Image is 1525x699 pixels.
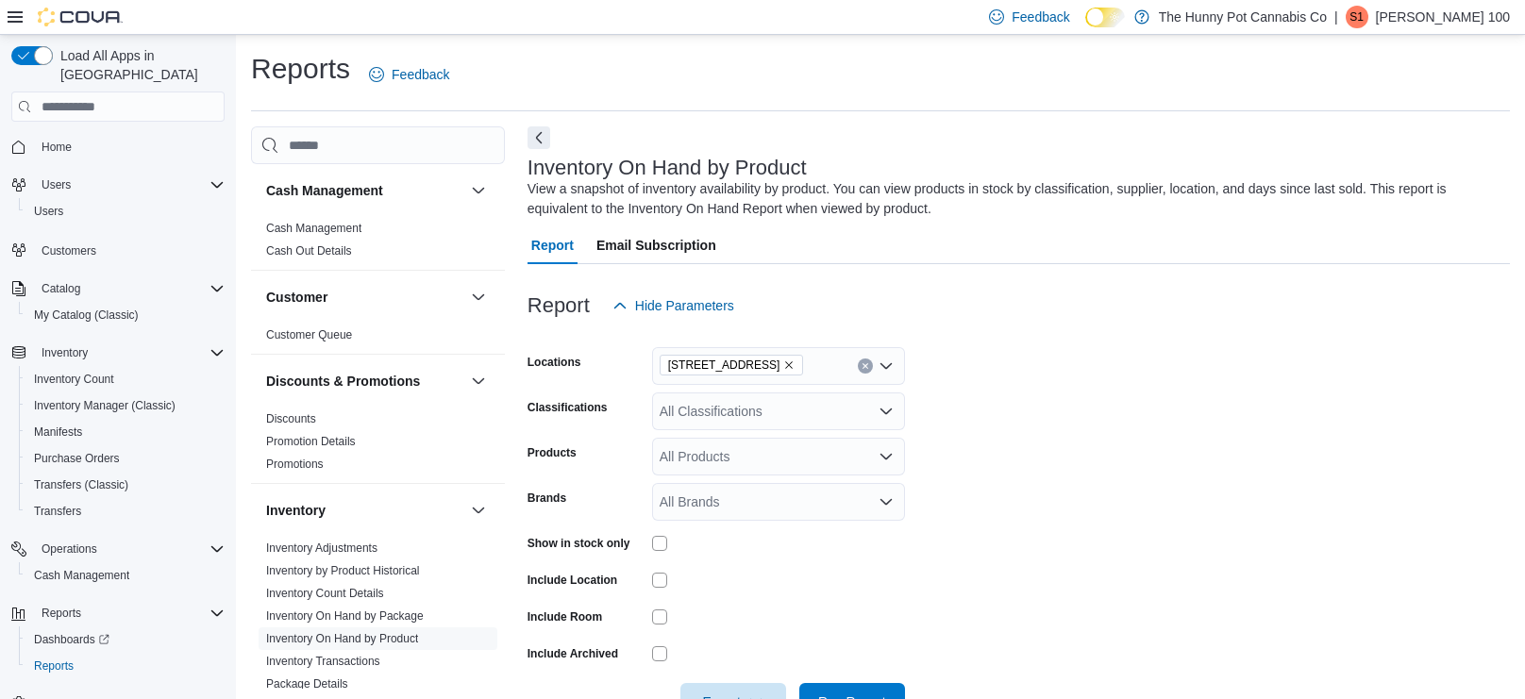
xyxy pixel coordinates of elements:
[1085,8,1125,27] input: Dark Mode
[1085,27,1086,28] span: Dark Mode
[34,277,225,300] span: Catalog
[251,408,505,483] div: Discounts & Promotions
[266,181,383,200] h3: Cash Management
[266,541,377,555] a: Inventory Adjustments
[266,587,384,600] a: Inventory Count Details
[266,541,377,556] span: Inventory Adjustments
[42,177,71,192] span: Users
[266,181,463,200] button: Cash Management
[26,628,225,651] span: Dashboards
[528,400,608,415] label: Classifications
[266,563,420,578] span: Inventory by Product Historical
[1012,8,1069,26] span: Feedback
[528,294,590,317] h3: Report
[266,222,361,235] a: Cash Management
[467,179,490,202] button: Cash Management
[42,281,80,296] span: Catalog
[19,498,232,524] button: Transfers
[4,133,232,160] button: Home
[34,538,105,560] button: Operations
[635,296,734,315] span: Hide Parameters
[266,608,424,624] span: Inventory On Hand by Package
[34,136,79,158] a: Home
[26,628,117,651] a: Dashboards
[266,501,326,520] h3: Inventory
[34,204,63,219] span: Users
[528,157,807,179] h3: Inventory On Hand by Product
[858,358,873,374] button: Clear input
[266,372,463,391] button: Discounts & Promotions
[251,217,505,270] div: Cash Management
[34,477,128,492] span: Transfers (Classic)
[266,221,361,236] span: Cash Management
[596,226,716,264] span: Email Subscription
[1349,6,1364,28] span: S1
[528,355,581,370] label: Locations
[1376,6,1510,28] p: [PERSON_NAME] 100
[528,126,550,149] button: Next
[26,500,225,523] span: Transfers
[266,243,352,258] span: Cash Out Details
[783,359,795,371] button: Remove 400 Pacific Ave from selection in this group
[4,600,232,626] button: Reports
[34,341,95,364] button: Inventory
[26,500,89,523] a: Transfers
[266,372,420,391] h3: Discounts & Promotions
[53,46,225,84] span: Load All Apps in [GEOGRAPHIC_DATA]
[879,449,894,464] button: Open list of options
[266,411,316,426] span: Discounts
[266,288,327,307] h3: Customer
[26,394,183,417] a: Inventory Manager (Classic)
[266,609,424,623] a: Inventory On Hand by Package
[467,499,490,522] button: Inventory
[266,564,420,577] a: Inventory by Product Historical
[19,366,232,392] button: Inventory Count
[660,355,804,375] span: 400 Pacific Ave
[266,632,418,645] a: Inventory On Hand by Product
[467,370,490,392] button: Discounts & Promotions
[42,541,97,557] span: Operations
[531,226,574,264] span: Report
[19,472,232,498] button: Transfers (Classic)
[4,340,232,366] button: Inventory
[34,277,88,300] button: Catalog
[34,308,139,323] span: My Catalog (Classic)
[19,419,232,445] button: Manifests
[34,568,129,583] span: Cash Management
[266,631,418,646] span: Inventory On Hand by Product
[26,447,225,470] span: Purchase Orders
[42,243,96,258] span: Customers
[266,677,348,691] a: Package Details
[26,474,136,496] a: Transfers (Classic)
[528,573,617,588] label: Include Location
[26,304,225,326] span: My Catalog (Classic)
[4,236,232,263] button: Customers
[26,421,90,443] a: Manifests
[19,302,232,328] button: My Catalog (Classic)
[34,174,225,196] span: Users
[1346,6,1368,28] div: Sarah 100
[19,198,232,225] button: Users
[19,626,232,653] a: Dashboards
[266,458,324,471] a: Promotions
[266,654,380,669] span: Inventory Transactions
[266,288,463,307] button: Customer
[42,345,88,360] span: Inventory
[1159,6,1327,28] p: The Hunny Pot Cannabis Co
[26,304,146,326] a: My Catalog (Classic)
[26,421,225,443] span: Manifests
[266,457,324,472] span: Promotions
[392,65,449,84] span: Feedback
[19,392,232,419] button: Inventory Manager (Classic)
[34,602,225,624] span: Reports
[266,676,348,691] span: Package Details
[26,447,127,470] a: Purchase Orders
[605,287,742,325] button: Hide Parameters
[34,238,225,261] span: Customers
[42,606,81,621] span: Reports
[26,474,225,496] span: Transfers (Classic)
[26,368,225,391] span: Inventory Count
[1334,6,1338,28] p: |
[879,494,894,509] button: Open list of options
[34,424,82,440] span: Manifests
